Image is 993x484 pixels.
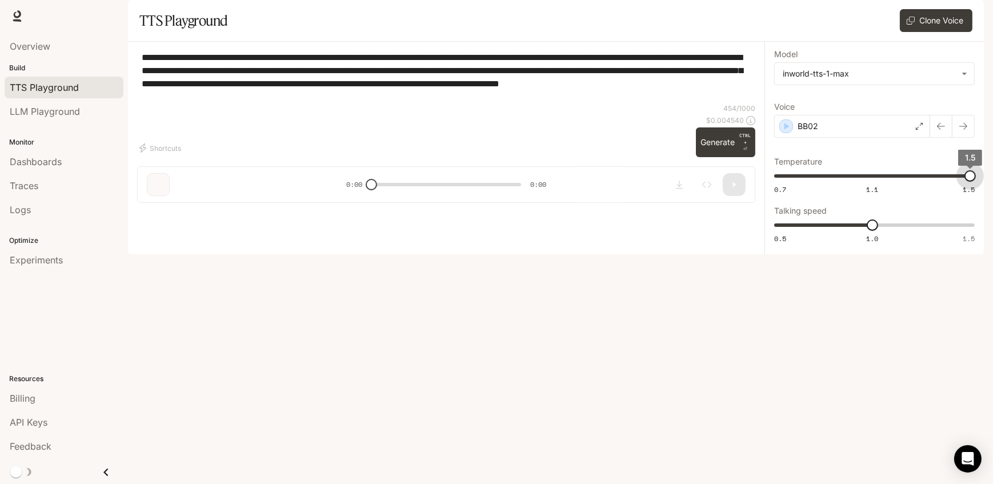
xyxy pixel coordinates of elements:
[774,103,795,111] p: Voice
[774,207,827,215] p: Talking speed
[739,132,751,153] p: ⏎
[723,103,755,113] p: 454 / 1000
[774,234,786,243] span: 0.5
[696,127,755,157] button: GenerateCTRL +⏎
[774,185,786,194] span: 0.7
[139,9,228,32] h1: TTS Playground
[775,63,974,85] div: inworld-tts-1-max
[963,234,975,243] span: 1.5
[739,132,751,146] p: CTRL +
[798,121,818,132] p: BB02
[900,9,972,32] button: Clone Voice
[706,115,744,125] p: $ 0.004540
[954,445,982,473] div: Open Intercom Messenger
[137,139,186,157] button: Shortcuts
[783,68,956,79] div: inworld-tts-1-max
[965,153,975,162] span: 1.5
[774,158,822,166] p: Temperature
[866,234,878,243] span: 1.0
[866,185,878,194] span: 1.1
[774,50,798,58] p: Model
[963,185,975,194] span: 1.5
